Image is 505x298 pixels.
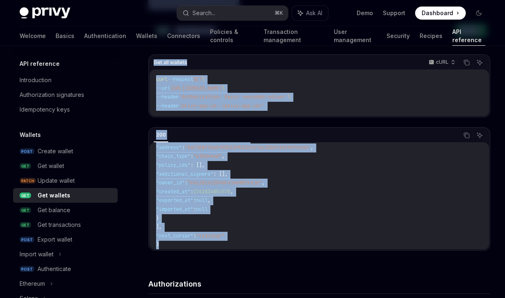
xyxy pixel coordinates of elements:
span: ], [156,224,162,230]
a: Demo [357,9,373,17]
span: --request [168,76,193,83]
div: Search... [192,8,215,18]
button: Ask AI [474,57,485,68]
span: } [156,241,159,248]
span: , [262,179,265,186]
a: Authorization signatures [13,87,118,102]
div: Authenticate [38,264,71,274]
span: "policy_ids" [156,162,190,168]
span: : [193,206,196,213]
span: Get all wallets [154,59,187,66]
button: Copy the contents from the code block [461,130,472,141]
span: GET [193,76,202,83]
div: Introduction [20,75,51,85]
button: Ask AI [474,130,485,141]
a: Security [387,26,410,46]
div: Get wallets [38,190,70,200]
span: "rkiz0ivz254drv1xw982v3jq" [188,179,262,186]
span: "additional_signers" [156,171,213,177]
span: "address" [156,144,182,151]
div: Import wallet [20,249,54,259]
span: , [230,188,233,195]
div: Idempotency keys [20,105,70,114]
span: GET [20,207,31,213]
a: Basics [56,26,74,46]
span: POST [20,148,34,155]
span: "0xF1DBff66C993EE895C8cb176c30b07A559d76496" [185,144,311,151]
span: : [193,233,196,239]
h5: Wallets [20,130,41,140]
span: : [182,144,185,151]
span: , [311,144,313,151]
a: Wallets [136,26,157,46]
h4: Authorizations [148,278,490,289]
span: \ [288,94,290,100]
a: Idempotency keys [13,102,118,117]
span: GET [20,163,31,169]
button: Toggle dark mode [472,7,485,20]
span: "exported_at" [156,197,193,204]
a: GETGet wallet [13,159,118,173]
span: : [193,197,196,204]
span: "owner_id" [156,179,185,186]
span: --url [156,85,170,92]
span: POST [20,266,34,272]
span: GET [20,193,31,199]
a: Introduction [13,73,118,87]
a: POSTExport wallet [13,232,118,247]
span: PATCH [20,178,36,184]
img: dark logo [20,7,70,19]
a: POSTCreate wallet [13,144,118,159]
button: Search...⌘K [177,6,288,20]
span: --header [156,94,179,100]
span: "<string>" [196,233,225,239]
span: \ [202,76,205,83]
span: Dashboard [422,9,453,17]
span: : [185,179,188,186]
div: Export wallet [38,235,72,244]
button: cURL [424,56,459,69]
a: Support [383,9,405,17]
div: Authorization signatures [20,90,84,100]
span: GET [20,222,31,228]
a: Welcome [20,26,46,46]
span: null [196,197,208,204]
span: ⌘ K [275,10,283,16]
button: Ask AI [292,6,328,20]
span: "imported_at" [156,206,193,213]
span: : [190,188,193,195]
div: Ethereum [20,279,45,289]
span: Ask AI [306,9,322,17]
span: "created_at" [156,188,190,195]
span: "ethereum" [193,153,222,159]
span: 'privy-app-id: <privy-app-id>' [179,103,265,109]
p: cURL [436,59,449,65]
a: GETGet wallets [13,188,118,203]
a: PATCHUpdate wallet [13,173,118,188]
div: 200 [154,130,168,140]
span: --header [156,103,179,109]
span: : [190,153,193,159]
a: Transaction management [264,26,324,46]
a: GETGet transactions [13,217,118,232]
a: Policies & controls [210,26,254,46]
a: Authentication [84,26,126,46]
span: : [], [190,162,205,168]
div: Create wallet [38,146,73,156]
span: , [222,153,225,159]
h5: API reference [20,59,60,69]
a: GETGet balance [13,203,118,217]
span: [URL][DOMAIN_NAME] [170,85,222,92]
a: POSTAuthenticate [13,262,118,276]
a: Connectors [167,26,200,46]
span: curl [156,76,168,83]
a: Recipes [420,26,442,46]
span: null [196,206,208,213]
div: Get transactions [38,220,81,230]
span: "next_cursor" [156,233,193,239]
div: Get balance [38,205,70,215]
span: } [156,215,159,222]
a: User management [334,26,377,46]
a: Dashboard [415,7,466,20]
span: \ [222,85,225,92]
